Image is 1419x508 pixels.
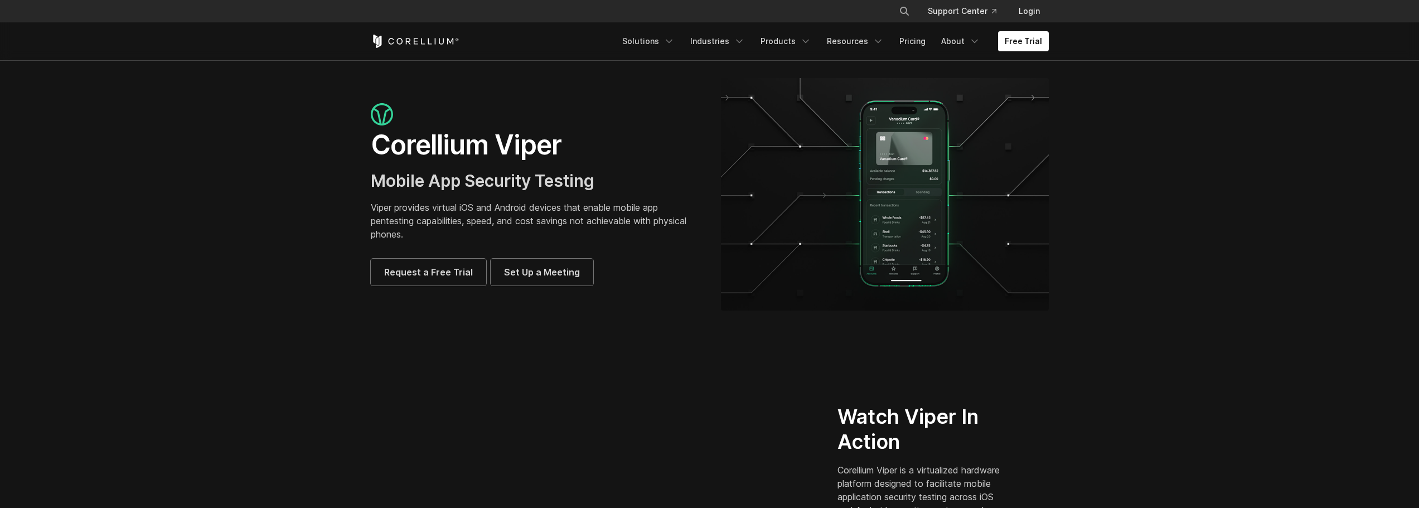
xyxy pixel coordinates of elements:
[1010,1,1049,21] a: Login
[998,31,1049,51] a: Free Trial
[371,259,486,286] a: Request a Free Trial
[754,31,818,51] a: Products
[371,103,393,126] img: viper_icon_large
[371,35,459,48] a: Corellium Home
[384,265,473,279] span: Request a Free Trial
[684,31,752,51] a: Industries
[371,171,594,191] span: Mobile App Security Testing
[893,31,932,51] a: Pricing
[616,31,681,51] a: Solutions
[919,1,1005,21] a: Support Center
[820,31,890,51] a: Resources
[885,1,1049,21] div: Navigation Menu
[616,31,1049,51] div: Navigation Menu
[491,259,593,286] a: Set Up a Meeting
[837,404,1006,454] h2: Watch Viper In Action
[371,201,699,241] p: Viper provides virtual iOS and Android devices that enable mobile app pentesting capabilities, sp...
[721,78,1049,311] img: viper_hero
[371,128,699,162] h1: Corellium Viper
[934,31,987,51] a: About
[504,265,580,279] span: Set Up a Meeting
[894,1,914,21] button: Search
